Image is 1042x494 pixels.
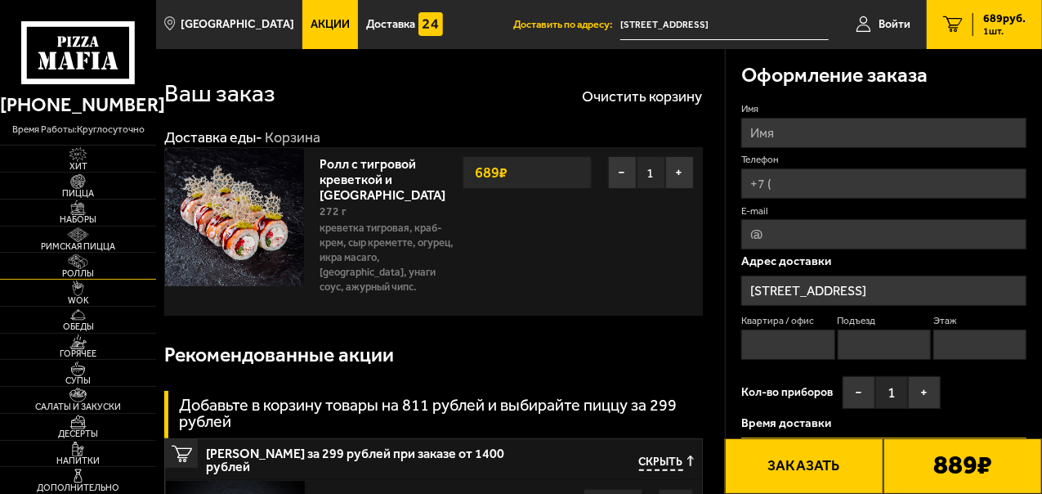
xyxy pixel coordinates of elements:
a: Доставка еды- [164,128,262,146]
h3: Добавьте в корзину товары на 811 рублей и выбирайте пиццу за 299 рублей [179,397,702,430]
div: Корзина [265,128,320,147]
label: Телефон [741,153,1026,167]
b: 889 ₽ [933,452,992,481]
span: Войти [879,19,910,30]
span: 689 руб. [983,13,1026,25]
span: [GEOGRAPHIC_DATA] [181,19,295,30]
span: 272 г [320,204,347,218]
button: + [908,376,941,409]
span: 1 [875,376,908,409]
span: Доставка [366,19,415,30]
strong: 689 ₽ [472,157,512,188]
button: Заказать [725,438,883,494]
h3: Оформление заказа [741,65,928,86]
button: Скрыть [639,456,694,471]
button: − [843,376,875,409]
label: E-mail [741,204,1026,218]
label: Как можно скорее [741,438,1026,490]
h1: Ваш заказ [164,82,275,106]
span: Доставить по адресу: [513,20,620,30]
p: Время доставки [741,417,1026,429]
span: Скрыть [639,456,683,471]
label: Подъезд [838,314,931,328]
img: 15daf4d41897b9f0e9f617042186c801.svg [418,12,443,37]
button: + [665,156,694,189]
span: 1 [637,156,665,189]
button: − [608,156,637,189]
span: Кол-во приборов [741,387,833,398]
h3: Рекомендованные акции [164,345,394,366]
input: +7 ( [741,168,1026,199]
input: @ [741,219,1026,249]
label: Этаж [933,314,1026,328]
span: Ленинградская область, Всеволожский район, Мурино, Новая улица, 15, подъезд 1 [620,10,829,40]
span: [PERSON_NAME] за 299 рублей при заказе от 1400 рублей [206,439,528,474]
label: Имя [741,102,1026,116]
a: Ролл с тигровой креветкой и [GEOGRAPHIC_DATA] [320,151,463,203]
input: Ваш адрес доставки [620,10,829,40]
span: 1 шт. [983,26,1026,36]
input: Имя [741,118,1026,148]
label: Квартира / офис [741,314,834,328]
p: Адрес доставки [741,255,1026,267]
button: Очистить корзину [583,89,703,104]
p: креветка тигровая, краб-крем, Сыр креметте, огурец, икра масаго, [GEOGRAPHIC_DATA], унаги соус, а... [320,221,463,294]
span: Акции [311,19,350,30]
